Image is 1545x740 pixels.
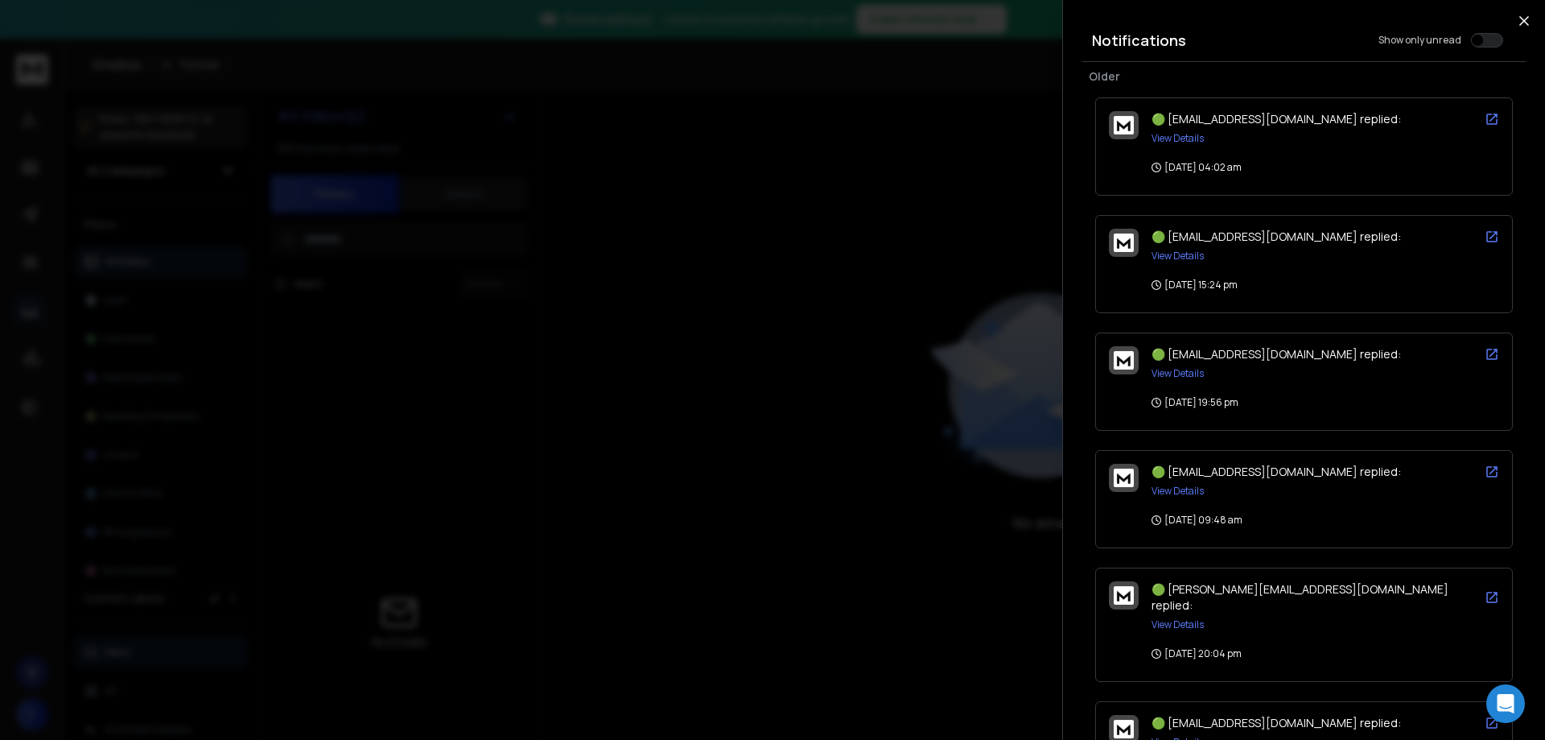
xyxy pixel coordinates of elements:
[1486,684,1525,723] div: Open Intercom Messenger
[1092,29,1186,52] h3: Notifications
[1152,464,1401,479] span: 🟢 [EMAIL_ADDRESS][DOMAIN_NAME] replied:
[1152,514,1242,527] p: [DATE] 09:48 am
[1114,720,1134,738] img: logo
[1152,715,1401,730] span: 🟢 [EMAIL_ADDRESS][DOMAIN_NAME] replied:
[1114,469,1134,487] img: logo
[1152,229,1401,244] span: 🟢 [EMAIL_ADDRESS][DOMAIN_NAME] replied:
[1152,367,1204,380] button: View Details
[1152,618,1204,631] button: View Details
[1152,346,1401,362] span: 🟢 [EMAIL_ADDRESS][DOMAIN_NAME] replied:
[1152,111,1401,126] span: 🟢 [EMAIL_ADDRESS][DOMAIN_NAME] replied:
[1114,234,1134,252] img: logo
[1152,132,1204,145] button: View Details
[1152,647,1242,660] p: [DATE] 20:04 pm
[1152,161,1242,174] p: [DATE] 04:02 am
[1152,485,1204,498] button: View Details
[1152,396,1238,409] p: [DATE] 19:56 pm
[1378,34,1461,47] label: Show only unread
[1152,250,1204,263] button: View Details
[1089,68,1519,85] p: Older
[1152,581,1448,613] span: 🟢 [PERSON_NAME][EMAIL_ADDRESS][DOMAIN_NAME] replied:
[1114,586,1134,605] img: logo
[1114,351,1134,370] img: logo
[1152,279,1238,291] p: [DATE] 15:24 pm
[1114,116,1134,134] img: logo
